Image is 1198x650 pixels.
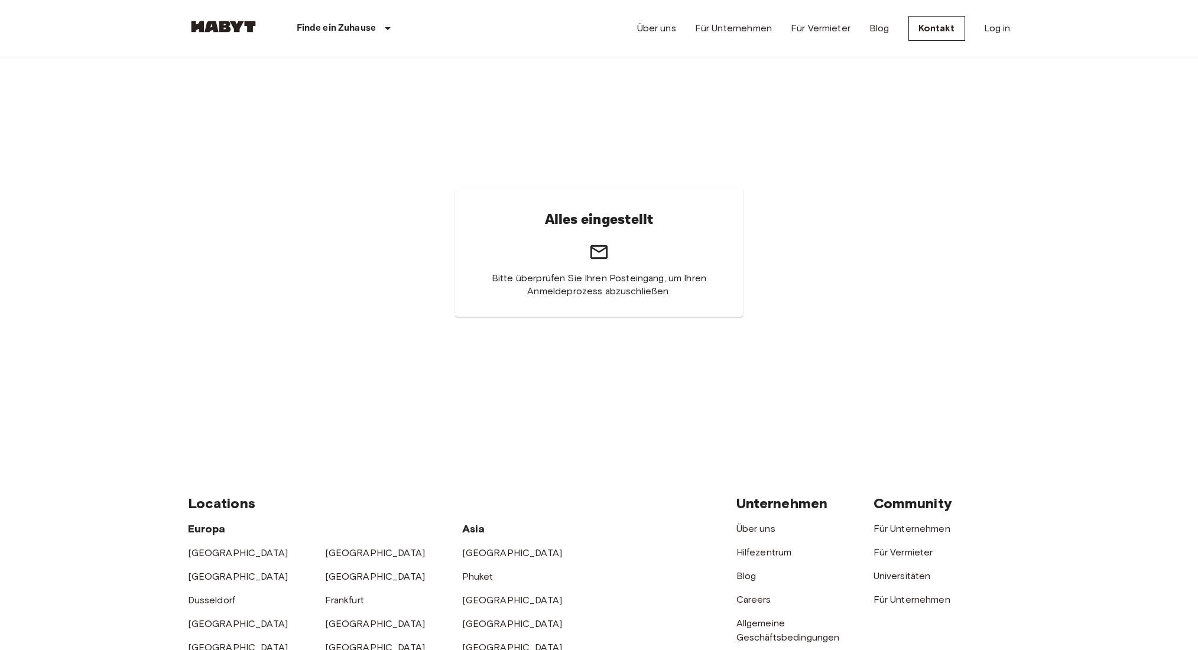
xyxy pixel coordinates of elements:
[462,594,563,606] a: [GEOGRAPHIC_DATA]
[188,495,255,512] span: Locations
[637,21,676,35] a: Über uns
[188,618,288,629] a: [GEOGRAPHIC_DATA]
[297,21,376,35] p: Finde ein Zuhause
[188,594,236,606] a: Dusseldorf
[188,571,288,582] a: [GEOGRAPHIC_DATA]
[736,617,840,643] a: Allgemeine Geschäftsbedingungen
[908,16,965,41] a: Kontakt
[736,594,771,605] a: Careers
[869,21,889,35] a: Blog
[462,618,563,629] a: [GEOGRAPHIC_DATA]
[483,272,714,298] span: Bitte überprüfen Sie Ihren Posteingang, um Ihren Anmeldeprozess abzuschließen.
[874,570,931,581] a: Universitäten
[736,570,757,581] a: Blog
[874,495,952,512] span: Community
[325,571,426,582] a: [GEOGRAPHIC_DATA]
[462,547,563,558] a: [GEOGRAPHIC_DATA]
[791,21,850,35] a: Für Vermieter
[188,21,259,32] img: Habyt
[462,571,494,582] a: Phuket
[325,547,426,558] a: [GEOGRAPHIC_DATA]
[325,618,426,629] a: [GEOGRAPHIC_DATA]
[984,21,1011,35] a: Log in
[874,523,950,534] a: Für Unternehmen
[695,21,772,35] a: Für Unternehmen
[736,495,828,512] span: Unternehmen
[736,547,792,558] a: Hilfezentrum
[188,547,288,558] a: [GEOGRAPHIC_DATA]
[188,522,226,535] span: Europa
[545,207,654,232] h6: Alles eingestellt
[462,522,485,535] span: Asia
[874,547,933,558] a: Für Vermieter
[736,523,775,534] a: Über uns
[325,594,364,606] a: Frankfurt
[874,594,950,605] a: Für Unternehmen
